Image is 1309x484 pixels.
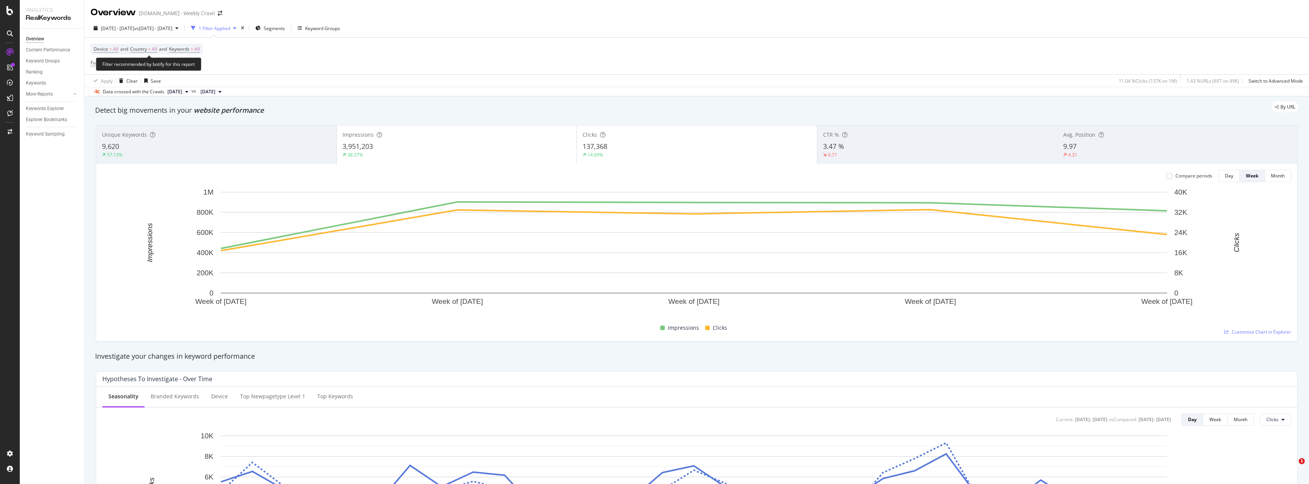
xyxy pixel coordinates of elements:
[126,78,138,84] div: Clear
[1139,416,1171,423] div: [DATE] - [DATE]
[101,25,134,32] span: [DATE] - [DATE]
[1224,329,1291,335] a: Customize Chart in Explorer
[1188,416,1197,423] div: Day
[26,68,43,76] div: Ranking
[96,58,201,71] div: Filter recommended by botify for this report
[1174,208,1187,216] text: 32K
[108,393,139,400] div: Seasonality
[191,46,193,52] span: =
[1175,173,1212,179] div: Compare periods
[91,75,113,87] button: Apply
[1174,228,1187,236] text: 24K
[347,152,363,158] div: 38.37%
[191,88,197,94] span: vs
[201,88,215,95] span: 2024 Aug. 1st
[239,24,246,32] div: times
[1245,75,1303,87] button: Switch to Advanced Mode
[102,375,212,383] div: Hypotheses to Investigate - Over Time
[1209,416,1221,423] div: Week
[317,393,353,400] div: Top Keywords
[26,105,64,113] div: Keywords Explorer
[26,130,79,138] a: Keyword Sampling
[1141,297,1192,305] text: Week of [DATE]
[295,22,343,34] button: Keyword Groups
[197,269,214,277] text: 200K
[1234,416,1247,423] div: Month
[264,25,285,32] span: Segments
[116,75,138,87] button: Clear
[26,46,79,54] a: Content Performance
[1266,416,1279,423] span: Clicks
[201,432,213,440] text: 10K
[26,90,53,98] div: More Reports
[26,90,71,98] a: More Reports
[342,142,373,151] span: 3,951,203
[26,79,46,87] div: Keywords
[1075,416,1107,423] div: [DATE] - [DATE]
[103,88,164,95] div: Data crossed with the Crawls
[1272,102,1298,112] div: legacy label
[1182,414,1203,426] button: Day
[151,78,161,84] div: Save
[1271,173,1285,179] div: Month
[167,88,182,95] span: 2025 Aug. 28th
[1265,170,1291,182] button: Month
[26,35,79,43] a: Overview
[218,11,222,16] div: arrow-right-arrow-left
[583,142,607,151] span: 137,368
[211,393,228,400] div: Device
[209,289,213,297] text: 0
[197,228,214,236] text: 600K
[95,351,1298,361] div: Investigate your changes in keyword performance
[102,142,119,151] span: 9,620
[91,22,182,34] button: [DATE] - [DATE]vs[DATE] - [DATE]
[91,59,107,66] span: Full URL
[102,131,147,138] span: Unique Keywords
[139,10,215,17] div: [DOMAIN_NAME] - Weekly Crawl
[905,297,956,305] text: Week of [DATE]
[94,46,108,52] span: Device
[668,297,719,305] text: Week of [DATE]
[1232,329,1291,335] span: Customize Chart in Explorer
[26,68,79,76] a: Ranking
[26,35,44,43] div: Overview
[1056,416,1073,423] div: Current:
[26,14,78,22] div: RealKeywords
[252,22,288,34] button: Segments
[151,393,199,400] div: Branded Keywords
[146,223,154,262] text: Impressions
[1240,170,1265,182] button: Week
[26,46,70,54] div: Content Performance
[26,116,79,124] a: Explorer Bookmarks
[107,152,123,158] div: 57.13%
[1174,289,1178,297] text: 0
[197,249,214,257] text: 400K
[197,87,225,96] button: [DATE]
[169,46,190,52] span: Keywords
[823,142,844,151] span: 3.47 %
[583,131,597,138] span: Clicks
[1246,173,1258,179] div: Week
[668,323,699,332] span: Impressions
[188,22,239,34] button: 1 Filter Applied
[148,46,151,52] span: =
[26,57,60,65] div: Keyword Groups
[91,6,136,19] div: Overview
[102,188,1285,315] svg: A chart.
[1283,458,1301,476] iframe: Intercom live chat
[1174,269,1183,277] text: 8K
[1063,131,1096,138] span: Avg. Position
[1068,152,1077,158] div: 4.31
[1260,414,1291,426] button: Clicks
[1186,78,1239,84] div: 1.43 % URLs ( 697 on 49K )
[109,46,112,52] span: =
[1218,170,1240,182] button: Day
[1233,233,1241,252] text: Clicks
[1299,458,1305,464] span: 1
[26,57,79,65] a: Keyword Groups
[342,131,374,138] span: Impressions
[205,473,214,481] text: 6K
[194,44,200,54] span: All
[205,452,214,460] text: 8K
